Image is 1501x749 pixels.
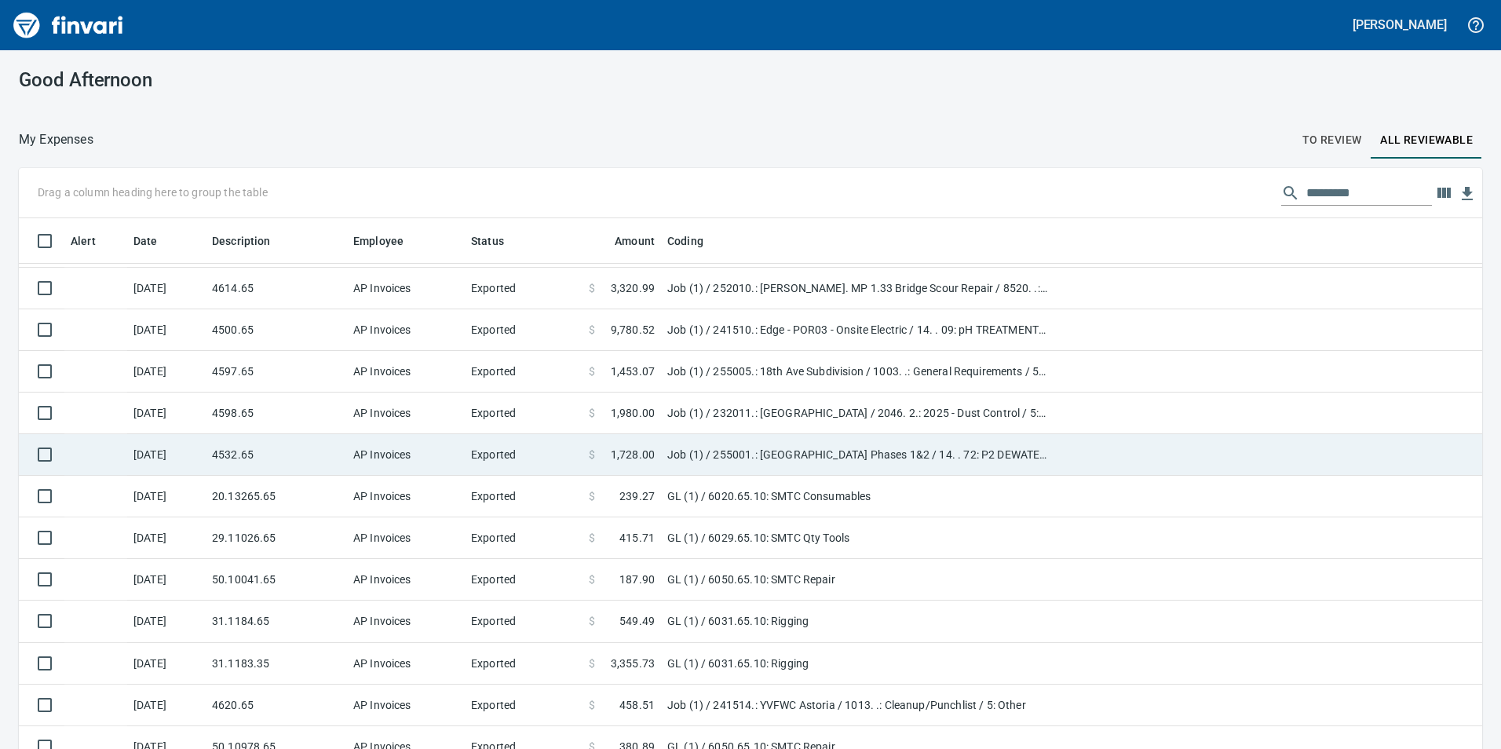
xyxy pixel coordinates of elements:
td: 4620.65 [206,685,347,726]
td: Job (1) / 232011.: [GEOGRAPHIC_DATA] / 2046. 2.: 2025 - Dust Control / 5: Other [661,393,1054,434]
td: 50.10041.65 [206,559,347,601]
button: Choose columns to display [1432,181,1455,205]
span: To Review [1302,130,1362,150]
td: 4597.65 [206,351,347,393]
td: Job (1) / 241514.: YVFWC Astoria / 1013. .: Cleanup/Punchlist / 5: Other [661,685,1054,726]
img: Finvari [9,6,127,44]
span: $ [589,656,595,671]
span: Coding [667,232,724,250]
td: Exported [465,393,583,434]
td: [DATE] [127,685,206,726]
td: Exported [465,309,583,351]
td: GL (1) / 6020.65.10: SMTC Consumables [661,476,1054,517]
td: 20.13265.65 [206,476,347,517]
span: $ [589,488,595,504]
td: [DATE] [127,643,206,685]
td: AP Invoices [347,601,465,642]
td: AP Invoices [347,393,465,434]
span: Employee [353,232,424,250]
td: AP Invoices [347,476,465,517]
td: AP Invoices [347,559,465,601]
span: 458.51 [619,697,655,713]
td: Job (1) / 255001.: [GEOGRAPHIC_DATA] Phases 1&2 / 14. . 72: P2 DEWATERING ADDED COST / 5: Other [661,434,1054,476]
td: AP Invoices [347,517,465,559]
span: Date [133,232,178,250]
span: Status [471,232,504,250]
p: Drag a column heading here to group the table [38,185,268,200]
td: Exported [465,601,583,642]
td: [DATE] [127,351,206,393]
span: $ [589,697,595,713]
h5: [PERSON_NAME] [1353,16,1447,33]
td: 4614.65 [206,268,347,309]
span: 239.27 [619,488,655,504]
td: [DATE] [127,434,206,476]
td: AP Invoices [347,268,465,309]
h3: Good Afternoon [19,69,481,91]
button: Download table [1455,182,1479,206]
td: [DATE] [127,268,206,309]
span: 549.49 [619,613,655,629]
span: $ [589,364,595,379]
span: Employee [353,232,404,250]
td: Job (1) / 255005.: 18th Ave Subdivision / 1003. .: General Requirements / 5: Other [661,351,1054,393]
span: All Reviewable [1380,130,1473,150]
td: AP Invoices [347,685,465,726]
span: Description [212,232,271,250]
span: Coding [667,232,703,250]
span: Alert [71,232,96,250]
span: $ [589,572,595,587]
td: [DATE] [127,517,206,559]
button: [PERSON_NAME] [1349,13,1451,37]
td: GL (1) / 6031.65.10: Rigging [661,601,1054,642]
span: 1,728.00 [611,447,655,462]
td: AP Invoices [347,309,465,351]
span: Alert [71,232,116,250]
td: Exported [465,643,583,685]
td: 4532.65 [206,434,347,476]
td: Exported [465,685,583,726]
span: Status [471,232,524,250]
td: AP Invoices [347,351,465,393]
span: 9,780.52 [611,322,655,338]
span: Description [212,232,291,250]
span: Amount [594,232,655,250]
td: 4598.65 [206,393,347,434]
p: My Expenses [19,130,93,149]
td: [DATE] [127,393,206,434]
td: Exported [465,476,583,517]
nav: breadcrumb [19,130,93,149]
span: Date [133,232,158,250]
span: $ [589,322,595,338]
td: Exported [465,434,583,476]
td: [DATE] [127,476,206,517]
td: [DATE] [127,601,206,642]
span: 3,355.73 [611,656,655,671]
td: AP Invoices [347,643,465,685]
td: GL (1) / 6031.65.10: Rigging [661,643,1054,685]
td: Exported [465,268,583,309]
span: $ [589,280,595,296]
span: Amount [615,232,655,250]
td: 4500.65 [206,309,347,351]
td: 31.1183.35 [206,643,347,685]
span: 187.90 [619,572,655,587]
td: GL (1) / 6050.65.10: SMTC Repair [661,559,1054,601]
span: $ [589,613,595,629]
td: Exported [465,517,583,559]
span: 1,453.07 [611,364,655,379]
span: $ [589,405,595,421]
td: AP Invoices [347,434,465,476]
td: Job (1) / 252010.: [PERSON_NAME]. MP 1.33 Bridge Scour Repair / 8520. .: Pumping Stream Diversion... [661,268,1054,309]
td: 31.1184.65 [206,601,347,642]
td: [DATE] [127,309,206,351]
span: 3,320.99 [611,280,655,296]
td: Job (1) / 241510.: Edge - POR03 - Onsite Electric / 14. . 09: pH TREATMENT / 5: Other [661,309,1054,351]
td: Exported [465,351,583,393]
td: [DATE] [127,559,206,601]
span: 1,980.00 [611,405,655,421]
span: 415.71 [619,530,655,546]
span: $ [589,447,595,462]
td: 29.11026.65 [206,517,347,559]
